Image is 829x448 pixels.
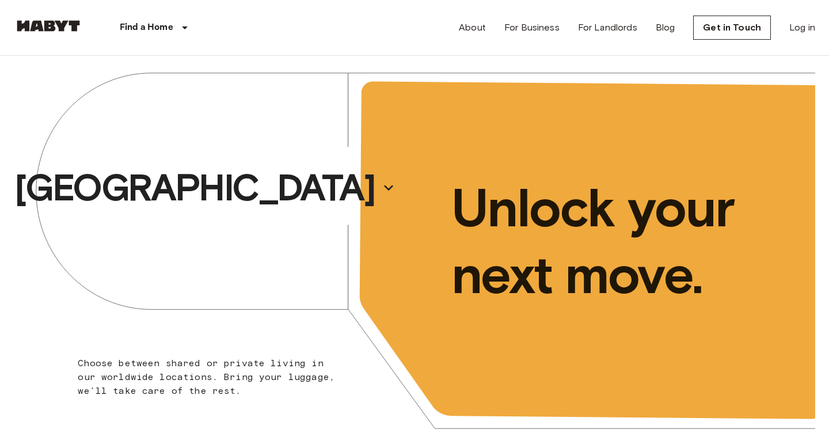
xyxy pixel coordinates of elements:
p: [GEOGRAPHIC_DATA] [14,165,375,211]
a: For Business [504,21,560,35]
a: For Landlords [578,21,637,35]
img: Habyt [14,20,83,32]
p: Find a Home [120,21,173,35]
p: Unlock your next move. [451,174,797,308]
a: Get in Touch [693,16,771,40]
a: Blog [656,21,675,35]
a: About [459,21,486,35]
button: [GEOGRAPHIC_DATA] [10,161,400,214]
p: Choose between shared or private living in our worldwide locations. Bring your luggage, we'll tak... [78,356,342,398]
a: Log in [789,21,815,35]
